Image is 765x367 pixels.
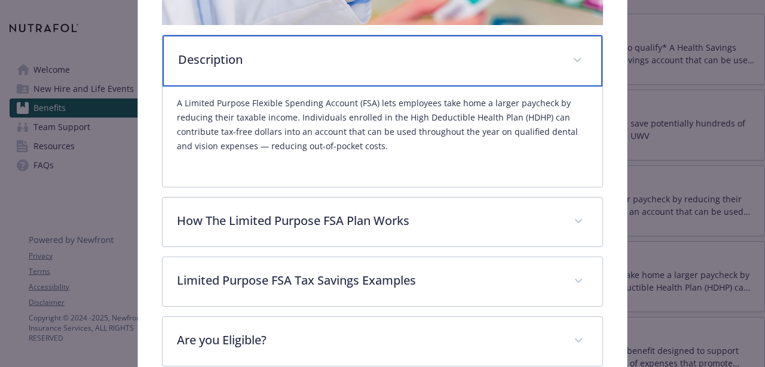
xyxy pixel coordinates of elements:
div: How The Limited Purpose FSA Plan Works [163,198,602,246]
p: A Limited Purpose Flexible Spending Account (FSA) lets employees take home a larger paycheck by r... [177,96,587,153]
div: Description [163,35,602,87]
div: Limited Purpose FSA Tax Savings Examples [163,257,602,306]
p: Limited Purpose FSA Tax Savings Examples [177,272,559,289]
p: How The Limited Purpose FSA Plan Works [177,212,559,230]
div: Description [163,87,602,187]
p: Description [178,51,558,69]
div: Are you Eligible? [163,317,602,366]
p: Are you Eligible? [177,331,559,349]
